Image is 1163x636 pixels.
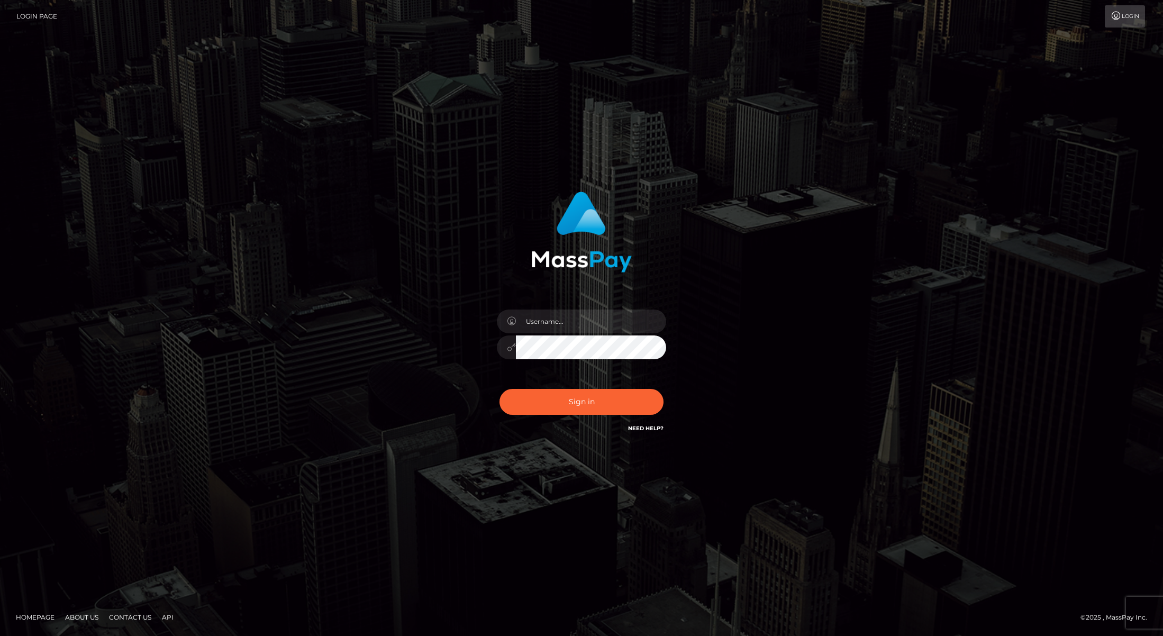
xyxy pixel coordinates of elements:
[516,310,666,333] input: Username...
[628,425,664,432] a: Need Help?
[158,609,178,625] a: API
[16,5,57,28] a: Login Page
[12,609,59,625] a: Homepage
[531,192,632,272] img: MassPay Login
[1105,5,1145,28] a: Login
[1080,612,1155,623] div: © 2025 , MassPay Inc.
[61,609,103,625] a: About Us
[105,609,156,625] a: Contact Us
[499,389,664,415] button: Sign in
